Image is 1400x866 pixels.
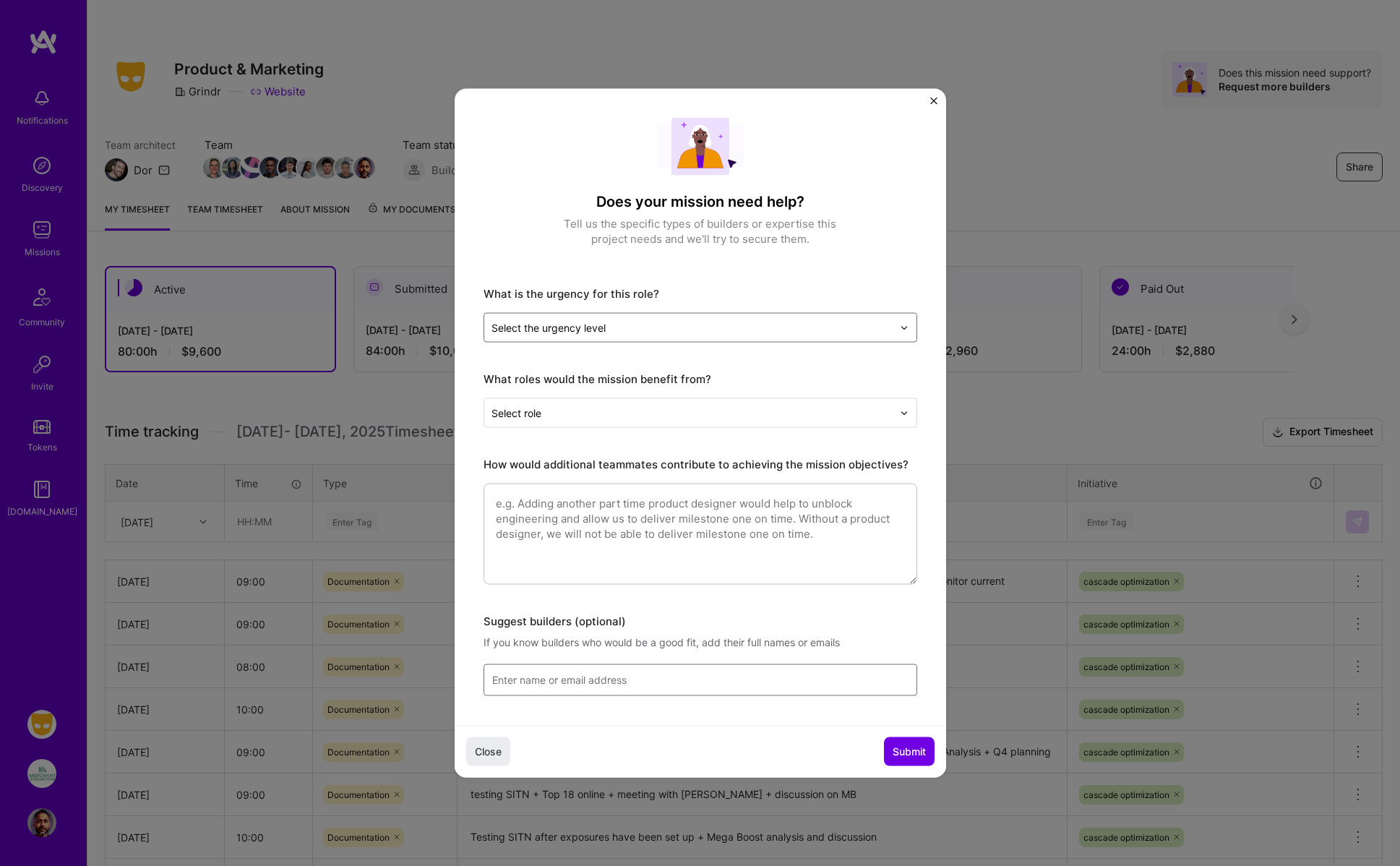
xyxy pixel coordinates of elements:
label: How would additional teammates contribute to achieving the mission objectives? [484,457,917,472]
div: Select role [491,406,541,421]
img: drop icon [900,323,909,332]
button: Close [466,737,510,766]
div: If you know builders who would be a good fit, add their full names or emails [484,635,917,650]
button: Close [930,98,937,113]
img: Request Builders [657,118,744,176]
span: Submit [893,744,926,758]
button: Submit [884,737,935,766]
h4: Does your mission need help? [556,193,845,210]
div: Select the urgency level [491,320,606,335]
img: drop icon [900,408,909,417]
label: What is the urgency for this role? [484,286,917,301]
label: Suggest builders (optional) [484,614,626,628]
p: Tell us the specific types of builders or expertise this project needs and we'll try to secure them. [556,216,845,246]
span: Close [475,744,502,758]
input: Enter name or email address [484,664,917,696]
label: What roles would the mission benefit from? [484,372,917,387]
